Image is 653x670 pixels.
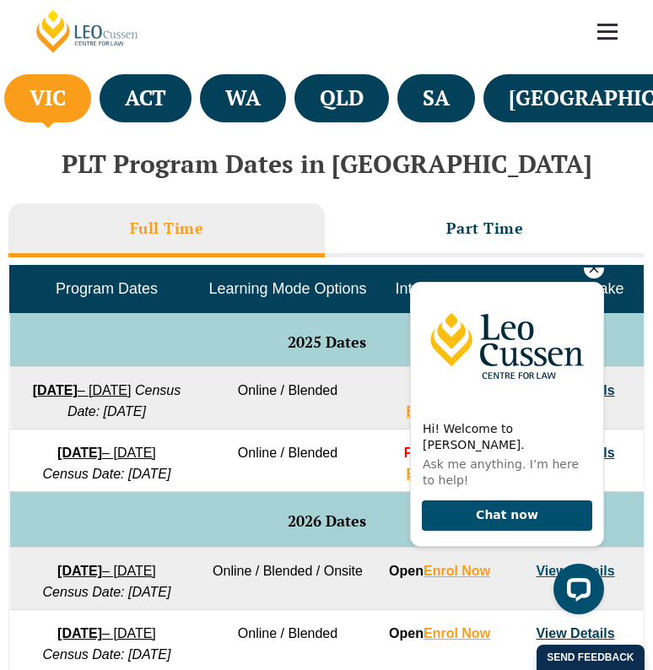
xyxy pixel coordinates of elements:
a: [PERSON_NAME] Centre for Law [34,8,141,54]
a: Enrol Now [424,626,490,640]
strong: [DATE] [57,626,102,640]
em: Census Date: [DATE] [43,585,171,599]
p: Ask me anything. I’m here to help! [26,189,195,221]
a: View Details [536,446,614,460]
span: Program Dates [56,280,158,297]
a: [DATE]– [DATE] [57,564,156,578]
span: Learning Mode Options [208,280,366,297]
span: Intake Status [396,280,484,297]
strong: Open [389,626,490,640]
button: Open LiveChat chat widget [157,296,208,347]
strong: [DATE] [57,446,102,460]
td: Online / Blended [203,430,371,492]
h3: Part Time [446,219,524,238]
h3: Full Time [130,219,204,238]
iframe: LiveChat chat widget [397,267,611,628]
em: Census Date: [DATE] [43,647,171,662]
h4: SA [423,84,450,112]
h2: Hi! Welcome to [PERSON_NAME]. [26,154,195,186]
button: Chat now [25,233,196,264]
h4: WA [225,84,261,112]
strong: [DATE] [57,564,102,578]
h4: VIC [30,84,66,112]
td: Online / Blended / Onsite [203,547,371,609]
span: 2025 Dates [288,332,366,352]
a: [DATE]– [DATE] [33,383,132,397]
td: Online / Blended [203,367,371,430]
span: 2026 Dates [288,511,366,531]
strong: Open [389,564,490,578]
img: Leo Cussen Centre for Law Logo [14,15,207,142]
a: View Details [536,564,614,578]
h4: ACT [125,84,166,112]
a: [DATE]– [DATE] [57,446,156,460]
strong: [DATE] [33,383,78,397]
h4: QLD [320,84,364,112]
a: View Details [536,626,614,640]
em: Census Date: [DATE] [43,467,171,481]
a: [DATE]– [DATE] [57,626,156,640]
a: View Details [536,383,614,397]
